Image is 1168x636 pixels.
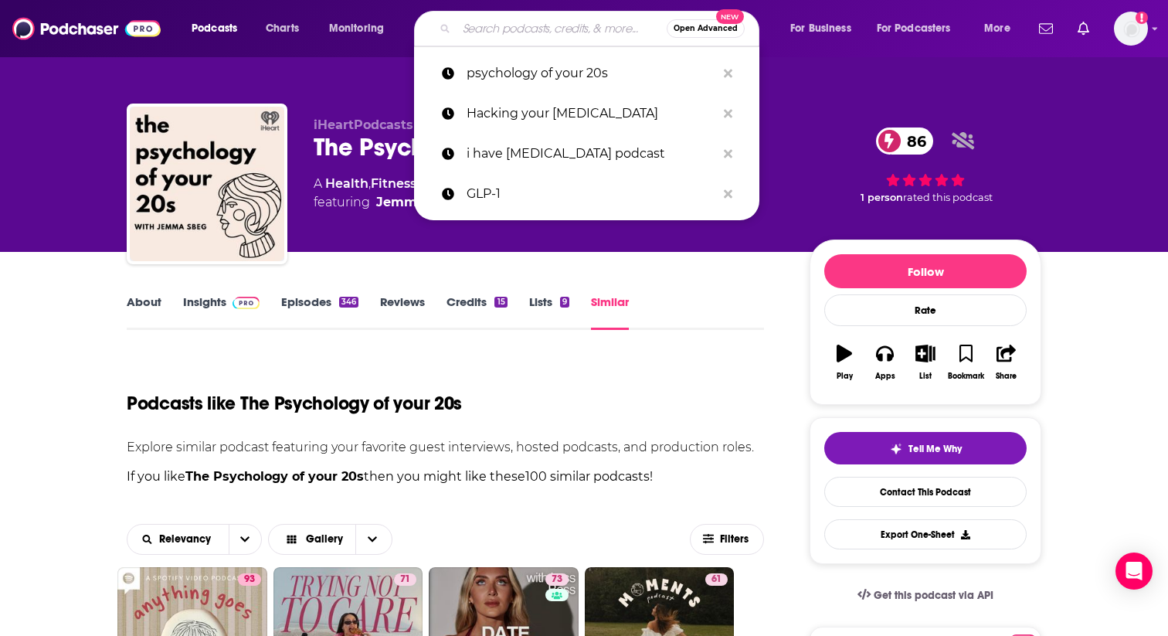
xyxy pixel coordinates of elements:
[1114,12,1148,46] span: Logged in as KevinZ
[127,534,229,545] button: open menu
[996,372,1017,381] div: Share
[667,19,745,38] button: Open AdvancedNew
[446,294,507,330] a: Credits15
[905,335,946,390] button: List
[973,16,1030,41] button: open menu
[368,176,371,191] span: ,
[824,254,1027,288] button: Follow
[779,16,871,41] button: open menu
[864,335,905,390] button: Apps
[1071,15,1095,42] a: Show notifications dropdown
[908,443,962,455] span: Tell Me Why
[268,524,393,555] button: Choose View
[824,519,1027,549] button: Export One-Sheet
[1136,12,1148,24] svg: Add a profile image
[238,573,261,586] a: 93
[529,294,569,330] a: Lists9
[192,18,237,39] span: Podcasts
[877,18,951,39] span: For Podcasters
[127,467,764,487] p: If you like then you might like these 100 similar podcasts !
[824,294,1027,326] div: Rate
[810,117,1041,213] div: 86 1 personrated this podcast
[824,432,1027,464] button: tell me why sparkleTell Me Why
[467,94,716,134] p: Hacking your adhd
[560,297,569,308] div: 9
[824,477,1027,507] a: Contact This Podcast
[876,128,934,155] a: 86
[875,372,895,381] div: Apps
[318,16,404,41] button: open menu
[552,572,562,587] span: 73
[229,525,261,554] button: open menu
[185,469,364,484] strong: The Psychology of your 20s
[127,524,262,555] h2: Choose List sort
[591,294,629,330] a: Similar
[371,176,416,191] a: Fitness
[837,372,853,381] div: Play
[329,18,384,39] span: Monitoring
[127,392,462,415] h1: Podcasts like The Psychology of your 20s
[325,176,368,191] a: Health
[946,335,986,390] button: Bookmark
[181,16,257,41] button: open menu
[674,25,738,32] span: Open Advanced
[12,14,161,43] img: Podchaser - Follow, Share and Rate Podcasts
[948,372,984,381] div: Bookmark
[394,573,416,586] a: 71
[790,18,851,39] span: For Business
[376,193,461,212] a: Jemma Sbeg
[867,16,973,41] button: open menu
[467,53,716,94] p: psychology of your 20s
[380,294,425,330] a: Reviews
[457,16,667,41] input: Search podcasts, credits, & more...
[244,572,255,587] span: 93
[233,297,260,309] img: Podchaser Pro
[874,589,993,602] span: Get this podcast via API
[1033,15,1059,42] a: Show notifications dropdown
[306,534,343,545] span: Gallery
[339,297,358,308] div: 346
[127,294,161,330] a: About
[130,107,284,261] img: The Psychology of your 20s
[716,9,744,24] span: New
[903,192,993,203] span: rated this podcast
[400,572,410,587] span: 71
[314,175,581,212] div: A podcast
[861,192,903,203] span: 1 person
[281,294,358,330] a: Episodes346
[1114,12,1148,46] button: Show profile menu
[266,18,299,39] span: Charts
[984,18,1010,39] span: More
[268,524,409,555] h2: Choose View
[159,534,216,545] span: Relevancy
[720,534,751,545] span: Filters
[690,524,764,555] button: Filters
[545,573,569,586] a: 73
[919,372,932,381] div: List
[1114,12,1148,46] img: User Profile
[711,572,722,587] span: 61
[414,174,759,214] a: GLP-1
[467,134,716,174] p: i have adhd podcast
[429,11,774,46] div: Search podcasts, credits, & more...
[183,294,260,330] a: InsightsPodchaser Pro
[705,573,728,586] a: 61
[314,193,581,212] span: featuring
[986,335,1027,390] button: Share
[494,297,507,308] div: 15
[414,134,759,174] a: i have [MEDICAL_DATA] podcast
[314,117,413,132] span: iHeartPodcasts
[467,174,716,214] p: GLP-1
[824,335,864,390] button: Play
[127,440,764,454] p: Explore similar podcast featuring your favorite guest interviews, hosted podcasts, and production...
[414,94,759,134] a: Hacking your [MEDICAL_DATA]
[256,16,308,41] a: Charts
[414,53,759,94] a: psychology of your 20s
[845,576,1006,614] a: Get this podcast via API
[891,128,934,155] span: 86
[890,443,902,455] img: tell me why sparkle
[1115,553,1153,590] div: Open Intercom Messenger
